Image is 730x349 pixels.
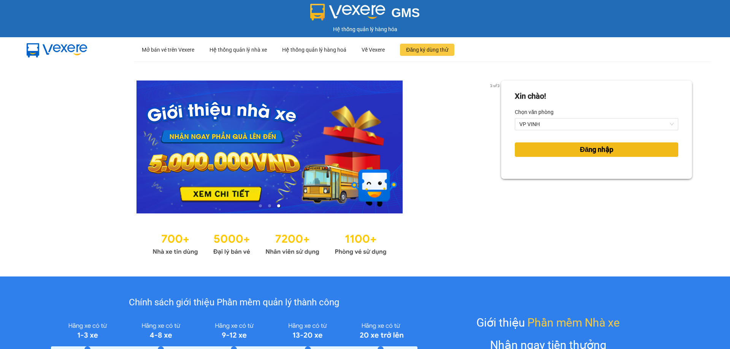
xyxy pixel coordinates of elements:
span: Phần mềm Nhà xe [527,314,620,332]
span: Đăng ký dùng thử [406,46,448,54]
a: GMS [310,11,420,17]
img: logo 2 [310,4,386,21]
span: GMS [391,6,420,20]
img: mbUUG5Q.png [19,37,95,62]
div: Hệ thống quản lý nhà xe [209,38,267,62]
button: previous slide / item [38,81,49,213]
img: Statistics.png [152,229,387,257]
div: Chính sách giới thiệu Phần mềm quản lý thành công [51,295,417,310]
button: next slide / item [490,81,501,213]
button: Đăng nhập [515,142,678,157]
span: VP VINH [519,118,674,130]
button: Đăng ký dùng thử [400,44,454,56]
li: slide item 3 [277,204,280,207]
li: slide item 2 [268,204,271,207]
div: Mở bán vé trên Vexere [142,38,194,62]
div: Hệ thống quản lý hàng hóa [2,25,728,33]
span: Đăng nhập [580,144,613,155]
div: Về Vexere [362,38,385,62]
div: Giới thiệu [476,314,620,332]
div: Xin chào! [515,90,546,102]
label: Chọn văn phòng [515,106,554,118]
li: slide item 1 [259,204,262,207]
div: Hệ thống quản lý hàng hoá [282,38,346,62]
p: 3 of 3 [488,81,501,90]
